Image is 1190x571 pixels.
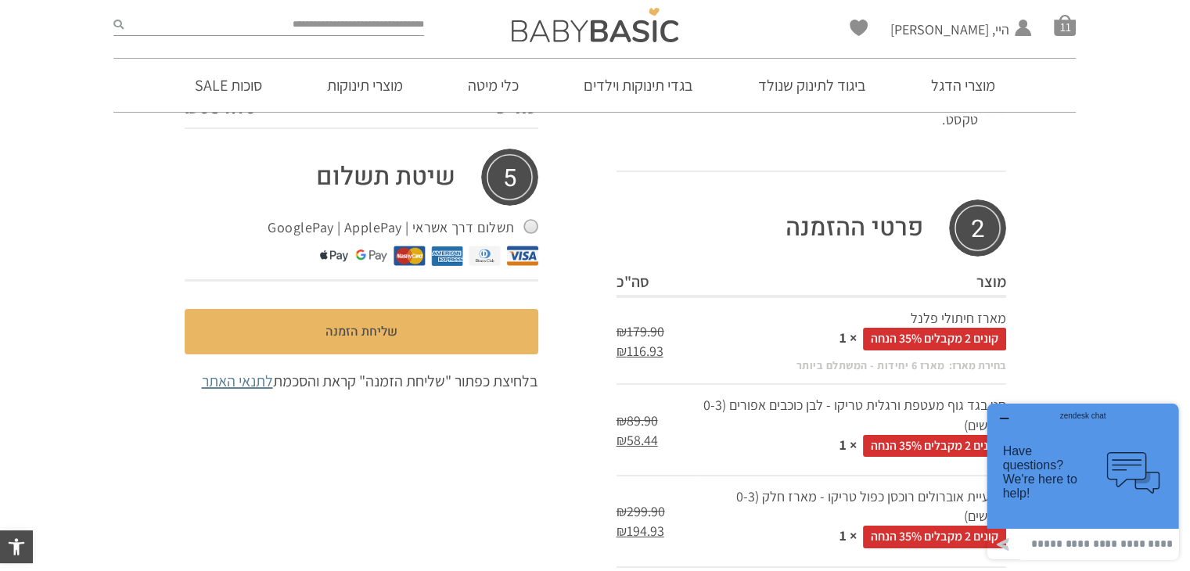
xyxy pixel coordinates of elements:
[185,309,538,354] button: שליחת הזמנה
[617,431,658,449] bdi: 58.44
[617,322,664,340] bdi: 179.90
[202,371,273,391] a: לתנאי האתר
[850,20,868,36] a: Wishlist
[981,397,1185,566] iframe: פותח יישומון שאפשר לשוחח בו בצ'אט עם אחד הנציגים שלנו
[617,199,1006,257] h3: פרטי ההזמנה
[617,502,627,520] span: ₪
[185,149,538,206] h3: שיטת תשלום
[617,268,699,296] th: סה"כ
[185,370,538,392] div: בלחיצת כפתור "שליחת הזמנה" קראת והסכמת
[699,296,1006,384] td: מארז חיתולי פלנל
[185,94,200,119] span: ₪
[1054,14,1076,36] a: סל קניות11
[617,522,627,540] span: ₪
[617,431,627,449] span: ₪
[617,522,664,540] bdi: 194.93
[444,59,542,112] a: כלי מיטה
[171,59,286,112] a: סוכות SALE
[699,268,1006,296] th: מוצר
[617,342,663,360] bdi: 116.93
[796,358,945,374] p: מארז 6 יחידות - המשתלם ביותר
[185,94,257,119] bdi: 954.79
[617,322,627,340] span: ₪
[839,436,857,454] strong: × 1
[850,20,868,41] span: Wishlist
[617,411,658,429] bdi: 89.90
[863,526,1006,548] span: קונים 2 מקבלים 35% הנחה
[617,342,627,360] span: ₪
[512,8,678,42] img: Baby Basic בגדי תינוקות וילדים אונליין
[863,435,1006,457] span: קונים 2 מקבלים 35% הנחה
[699,384,1006,476] td: סט בגד גוף מעטפת ורגלית טריקו - לבן כוכבים אפורים (0-3 חודשים)
[945,358,1006,374] dt: בחירת מארז:
[735,59,890,112] a: ביגוד לתינוק שנולד
[699,476,1006,567] td: רביעיית אוברולים רוכסן כפול טריקו - מארז חלק (0-3 חודשים)
[304,59,426,112] a: מוצרי תינוקות
[617,411,627,429] span: ₪
[268,215,537,240] label: תשלום דרך אשראי | GooglePay | ApplePay
[1054,14,1076,36] span: סל קניות
[617,502,665,520] bdi: 299.90
[890,39,1008,59] span: החשבון שלי
[839,526,857,544] strong: × 1
[560,59,717,112] a: בגדי תינוקות וילדים
[839,329,857,347] strong: × 1
[908,59,1019,112] a: מוצרי הדגל
[863,328,1006,350] span: קונים 2 מקבלים 35% הנחה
